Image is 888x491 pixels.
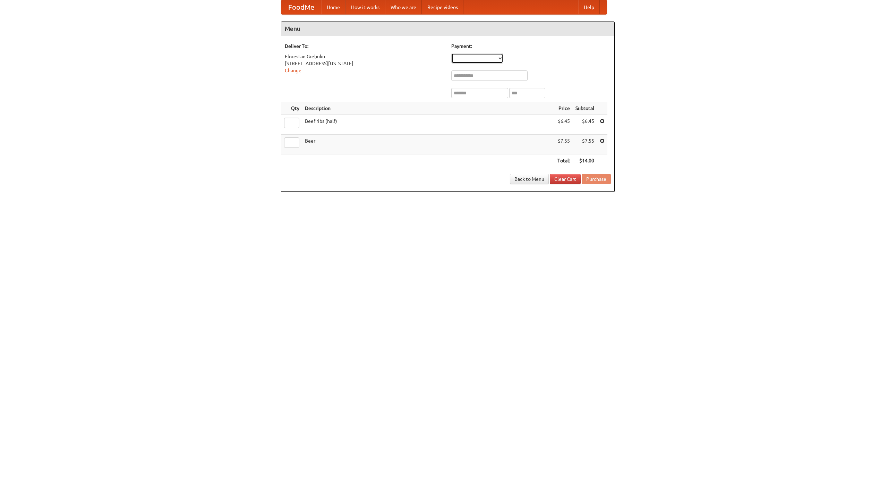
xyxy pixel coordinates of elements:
[321,0,345,14] a: Home
[555,135,573,154] td: $7.55
[285,53,444,60] div: Florestan Grebuku
[285,68,301,73] a: Change
[550,174,581,184] a: Clear Cart
[285,60,444,67] div: [STREET_ADDRESS][US_STATE]
[285,43,444,50] h5: Deliver To:
[302,135,555,154] td: Beer
[573,154,597,167] th: $14.00
[302,102,555,115] th: Description
[573,102,597,115] th: Subtotal
[573,135,597,154] td: $7.55
[345,0,385,14] a: How it works
[385,0,422,14] a: Who we are
[510,174,549,184] a: Back to Menu
[281,102,302,115] th: Qty
[451,43,611,50] h5: Payment:
[422,0,463,14] a: Recipe videos
[578,0,600,14] a: Help
[555,102,573,115] th: Price
[281,22,614,36] h4: Menu
[555,154,573,167] th: Total:
[302,115,555,135] td: Beef ribs (half)
[573,115,597,135] td: $6.45
[281,0,321,14] a: FoodMe
[582,174,611,184] button: Purchase
[555,115,573,135] td: $6.45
